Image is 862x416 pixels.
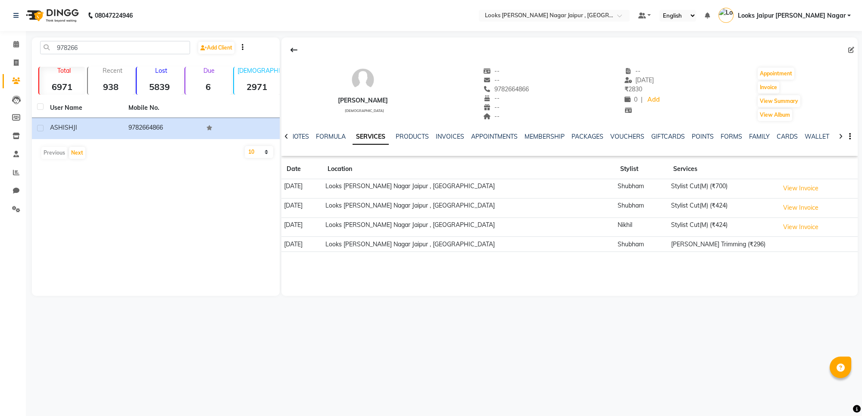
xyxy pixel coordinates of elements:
span: -- [484,112,500,120]
a: MEMBERSHIP [525,133,565,140]
td: 9782664866 [123,118,202,139]
button: View Invoice [779,182,822,195]
input: Search by Name/Mobile/Email/Code [40,41,190,54]
a: PRODUCTS [396,133,429,140]
td: Looks [PERSON_NAME] Nagar Jaipur , [GEOGRAPHIC_DATA] [322,237,615,252]
td: [DATE] [281,198,322,217]
a: GIFTCARDS [651,133,685,140]
span: 9782664866 [484,85,529,93]
td: [DATE] [281,179,322,199]
td: [DATE] [281,237,322,252]
button: View Album [758,109,792,121]
button: View Summary [758,95,800,107]
span: 0 [625,96,637,103]
span: -- [484,103,500,111]
a: NOTES [290,133,309,140]
span: [DATE] [625,76,654,84]
span: -- [484,67,500,75]
a: WALLET [805,133,829,140]
span: -- [484,94,500,102]
a: FORMS [721,133,742,140]
strong: 5839 [137,81,183,92]
p: Lost [140,67,183,75]
p: Total [43,67,85,75]
p: Due [187,67,231,75]
strong: 938 [88,81,134,92]
div: [PERSON_NAME] [338,96,388,105]
a: APPOINTMENTS [471,133,518,140]
img: Looks Jaipur Malviya Nagar [718,8,734,23]
span: JI [73,124,77,131]
button: View Invoice [779,201,822,214]
a: FAMILY [749,133,770,140]
a: INVOICES [436,133,464,140]
img: logo [22,3,81,28]
th: Date [281,159,322,179]
td: Stylist Cut(M) (₹424) [668,198,776,217]
td: [PERSON_NAME] Trimming (₹296) [668,237,776,252]
a: Add [646,94,661,106]
p: [DEMOGRAPHIC_DATA] [237,67,280,75]
span: ASHISH [50,124,73,131]
th: User Name [45,98,123,118]
iframe: chat widget [826,382,853,407]
a: CARDS [777,133,798,140]
strong: 2971 [234,81,280,92]
strong: 6 [185,81,231,92]
td: Shubham [615,179,668,199]
button: Invoice [758,81,779,93]
td: Looks [PERSON_NAME] Nagar Jaipur , [GEOGRAPHIC_DATA] [322,217,615,237]
img: avatar [350,67,376,93]
span: -- [484,76,500,84]
td: Shubham [615,237,668,252]
button: Appointment [758,68,794,80]
td: Looks [PERSON_NAME] Nagar Jaipur , [GEOGRAPHIC_DATA] [322,198,615,217]
span: [DEMOGRAPHIC_DATA] [345,109,384,113]
button: Next [69,147,85,159]
a: SERVICES [353,129,389,145]
span: -- [625,67,641,75]
a: POINTS [692,133,714,140]
td: Looks [PERSON_NAME] Nagar Jaipur , [GEOGRAPHIC_DATA] [322,179,615,199]
span: 2830 [625,85,642,93]
a: PACKAGES [572,133,603,140]
th: Mobile No. [123,98,202,118]
th: Services [668,159,776,179]
th: Stylist [615,159,668,179]
strong: 6971 [39,81,85,92]
a: FORMULA [316,133,346,140]
td: Stylist Cut(M) (₹424) [668,217,776,237]
span: Looks Jaipur [PERSON_NAME] Nagar [738,11,846,20]
p: Recent [91,67,134,75]
a: VOUCHERS [610,133,644,140]
button: View Invoice [779,220,822,234]
span: | [641,95,643,104]
td: Nikhil [615,217,668,237]
td: Stylist Cut(M) (₹700) [668,179,776,199]
div: Back to Client [285,42,303,58]
span: ₹ [625,85,628,93]
b: 08047224946 [95,3,133,28]
td: Shubham [615,198,668,217]
td: [DATE] [281,217,322,237]
a: Add Client [198,42,234,54]
th: Location [322,159,615,179]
